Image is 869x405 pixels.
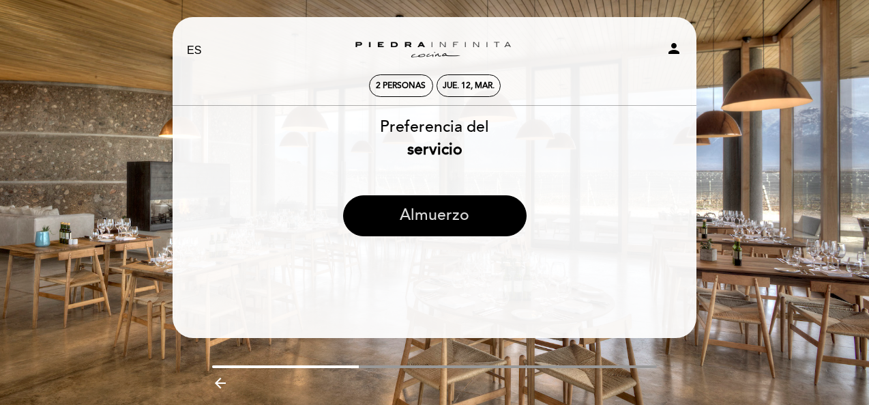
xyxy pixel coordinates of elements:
[666,40,682,61] button: person
[376,81,426,91] span: 2 personas
[172,116,697,161] div: Preferencia del
[343,195,527,236] button: Almuerzo
[212,375,229,391] i: arrow_backward
[349,32,520,70] a: Zuccardi [GEOGRAPHIC_DATA] - Restaurant [GEOGRAPHIC_DATA]
[443,81,495,91] div: jue. 12, mar.
[666,40,682,57] i: person
[407,140,462,159] b: servicio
